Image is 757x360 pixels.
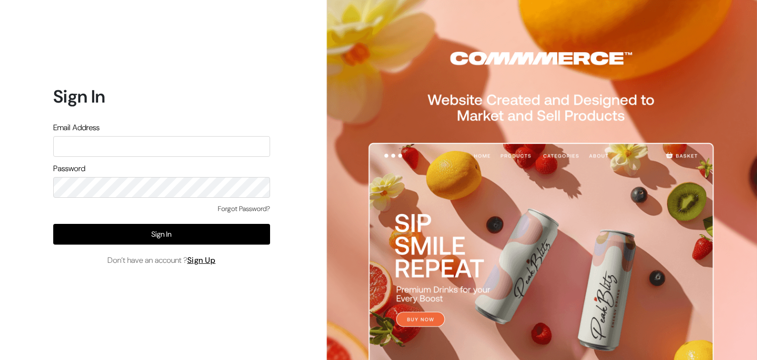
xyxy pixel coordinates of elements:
[107,254,216,266] span: Don’t have an account ?
[53,163,85,175] label: Password
[53,224,270,245] button: Sign In
[53,122,100,134] label: Email Address
[218,204,270,214] a: Forgot Password?
[53,86,270,107] h1: Sign In
[187,255,216,265] a: Sign Up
